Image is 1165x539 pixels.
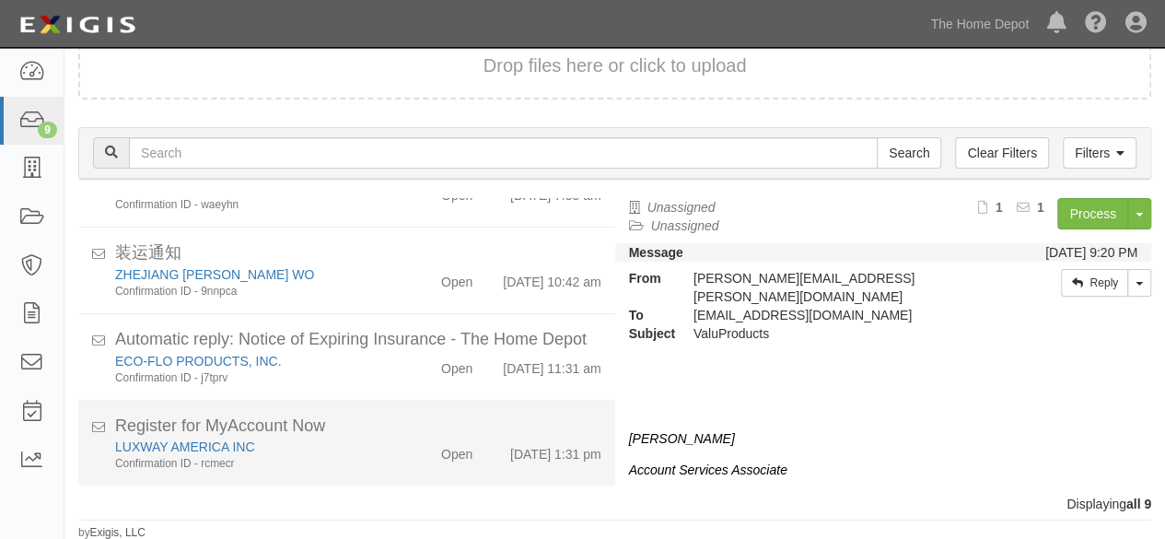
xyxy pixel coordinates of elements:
div: Confirmation ID - rcmecr [115,456,387,472]
a: Clear Filters [955,137,1048,169]
div: Automatic reply: Notice of Expiring Insurance - The Home Depot [115,328,601,352]
i: [PERSON_NAME] [629,431,735,446]
a: Unassigned [651,218,719,233]
div: Displaying [64,495,1165,513]
a: ECO-FLO PRODUCTS, INC. [115,354,281,369]
div: Register for MyAccount Now [115,415,601,439]
div: 装运通知 [115,241,601,265]
strong: To [615,306,680,324]
div: Confirmation ID - j7tprv [115,370,387,386]
img: logo-5460c22ac91f19d4615b14bd174203de0afe785f0fc80cf4dbbc73dc1793850b.png [14,8,141,41]
a: Reply [1061,269,1128,297]
a: LUXWAY AMERICA INC [115,439,254,454]
a: ZHEJIANG [PERSON_NAME] WO [115,267,314,282]
strong: From [615,269,680,287]
b: 1 [1037,200,1044,215]
a: Filters [1063,137,1136,169]
a: Unassigned [647,200,716,215]
input: Search [877,137,941,169]
div: [DATE] 10:42 am [503,265,600,291]
strong: Subject [615,324,680,343]
b: 1 [996,200,1003,215]
b: all 9 [1126,497,1151,511]
a: Exigis, LLC [90,526,146,539]
div: [DATE] 11:31 am [503,352,600,378]
a: The Home Depot [921,6,1038,42]
div: Open [441,352,472,378]
div: Confirmation ID - waeyhn [115,197,387,213]
div: Confirmation ID - 9nnpca [115,284,387,299]
div: [PERSON_NAME][EMAIL_ADDRESS][PERSON_NAME][DOMAIN_NAME] [680,269,1004,306]
i: Help Center - Complianz [1085,13,1107,35]
i: Account Services Associate [629,463,787,477]
strong: Message [629,245,683,260]
div: [DATE] 1:31 pm [510,438,601,463]
div: [DATE] 9:20 PM [1045,243,1137,262]
div: ValuProducts [680,324,1004,343]
div: Open [441,438,472,463]
div: Open [441,265,472,291]
button: Drop files here or click to upload [483,53,747,79]
div: inbox@thdmerchandising.complianz.com [680,306,1004,324]
a: Process [1057,198,1128,229]
div: 9 [38,122,57,138]
input: Search [129,137,878,169]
